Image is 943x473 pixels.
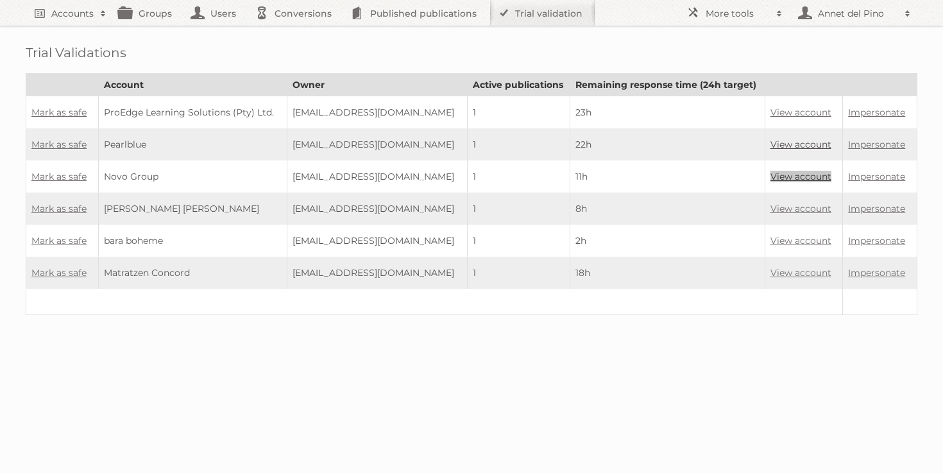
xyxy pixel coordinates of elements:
td: [EMAIL_ADDRESS][DOMAIN_NAME] [287,160,467,193]
td: [EMAIL_ADDRESS][DOMAIN_NAME] [287,225,467,257]
h2: Annet del Pino [815,7,898,20]
a: Impersonate [848,203,905,214]
a: View account [770,203,831,214]
td: [EMAIL_ADDRESS][DOMAIN_NAME] [287,128,467,160]
th: Owner [287,74,467,96]
a: Mark as safe [31,171,87,182]
span: 2h [575,235,586,246]
td: 1 [467,96,570,129]
a: Mark as safe [31,139,87,150]
span: 22h [575,139,591,150]
td: 1 [467,193,570,225]
a: Impersonate [848,139,905,150]
td: bara boheme [98,225,287,257]
td: 1 [467,225,570,257]
h2: More tools [706,7,770,20]
span: 11h [575,171,588,182]
a: Impersonate [848,171,905,182]
h1: Trial Validations [26,45,917,60]
span: 8h [575,203,587,214]
a: View account [770,267,831,279]
td: 1 [467,128,570,160]
a: View account [770,235,831,246]
td: [EMAIL_ADDRESS][DOMAIN_NAME] [287,257,467,289]
a: Mark as safe [31,235,87,246]
td: ProEdge Learning Solutions (Pty) Ltd. [98,96,287,129]
h2: Accounts [51,7,94,20]
a: View account [770,107,831,118]
a: Mark as safe [31,107,87,118]
td: Matratzen Concord [98,257,287,289]
td: [EMAIL_ADDRESS][DOMAIN_NAME] [287,96,467,129]
td: Novo Group [98,160,287,193]
span: 18h [575,267,590,279]
a: Impersonate [848,107,905,118]
td: Pearlblue [98,128,287,160]
td: 1 [467,160,570,193]
span: 23h [575,107,591,118]
td: [EMAIL_ADDRESS][DOMAIN_NAME] [287,193,467,225]
th: Account [98,74,287,96]
a: View account [770,139,831,150]
a: Mark as safe [31,267,87,279]
a: Impersonate [848,267,905,279]
td: [PERSON_NAME] [PERSON_NAME] [98,193,287,225]
a: Mark as safe [31,203,87,214]
td: 1 [467,257,570,289]
th: Remaining response time (24h target) [570,74,765,96]
th: Active publications [467,74,570,96]
a: View account [770,171,831,182]
a: Impersonate [848,235,905,246]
